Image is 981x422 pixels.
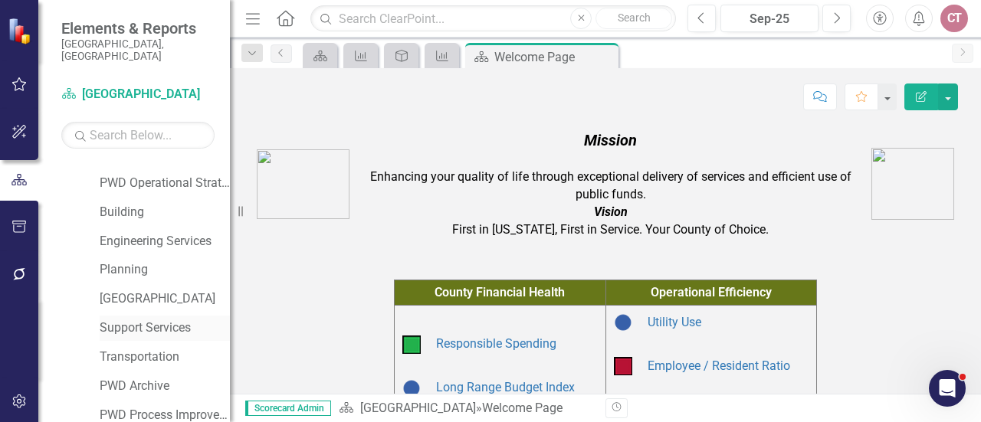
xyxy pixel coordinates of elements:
img: On Target [402,335,421,354]
a: [GEOGRAPHIC_DATA] [100,290,230,308]
em: Mission [584,131,637,149]
button: Search [595,8,672,29]
a: Employee / Resident Ratio [648,358,790,373]
em: Vision [594,204,628,219]
button: CT [940,5,968,32]
a: PWD Operational Strategy [100,175,230,192]
iframe: Intercom live chat [929,370,966,407]
a: Transportation [100,348,230,366]
a: Responsible Spending [436,336,556,351]
img: AA%20logo.png [871,148,954,220]
a: PWD Archive [100,378,230,395]
a: [GEOGRAPHIC_DATA] [360,401,476,415]
a: [GEOGRAPHIC_DATA] [61,86,215,103]
input: Search Below... [61,122,215,149]
span: Scorecard Admin [245,401,331,416]
img: AC_Logo.png [257,149,349,219]
div: Welcome Page [482,401,563,415]
a: Long Range Budget Index [436,380,575,394]
a: Utility Use [648,315,701,329]
span: Search [618,11,651,24]
span: Operational Efficiency [651,285,772,299]
img: Baselining [614,313,632,332]
a: Planning [100,261,230,279]
span: County Financial Health [435,285,565,299]
input: Search ClearPoint... [310,5,676,32]
span: Elements & Reports [61,19,215,38]
img: Below Plan [614,357,632,375]
button: Sep-25 [720,5,819,32]
td: Enhancing your quality of life through exceptional delivery of services and efficient use of publ... [353,126,868,243]
a: Building [100,204,230,221]
a: Engineering Services [100,233,230,250]
small: [GEOGRAPHIC_DATA], [GEOGRAPHIC_DATA] [61,38,215,63]
img: ClearPoint Strategy [8,17,34,44]
div: Sep-25 [726,10,813,28]
div: » [339,400,594,417]
a: Support Services [100,319,230,337]
img: Baselining [402,379,421,397]
div: Welcome Page [494,47,615,67]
